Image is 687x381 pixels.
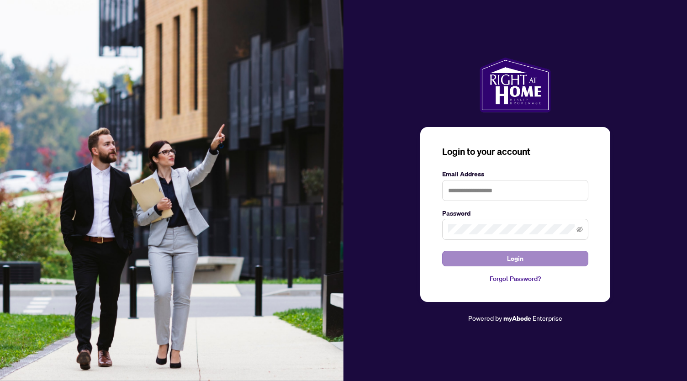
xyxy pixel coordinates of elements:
span: Powered by [468,314,502,322]
button: Login [442,251,588,266]
label: Password [442,208,588,218]
img: ma-logo [480,58,550,112]
span: Enterprise [533,314,562,322]
h3: Login to your account [442,145,588,158]
label: Email Address [442,169,588,179]
a: Forgot Password? [442,274,588,284]
span: eye-invisible [576,226,583,233]
a: myAbode [503,313,531,323]
span: Login [507,251,523,266]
